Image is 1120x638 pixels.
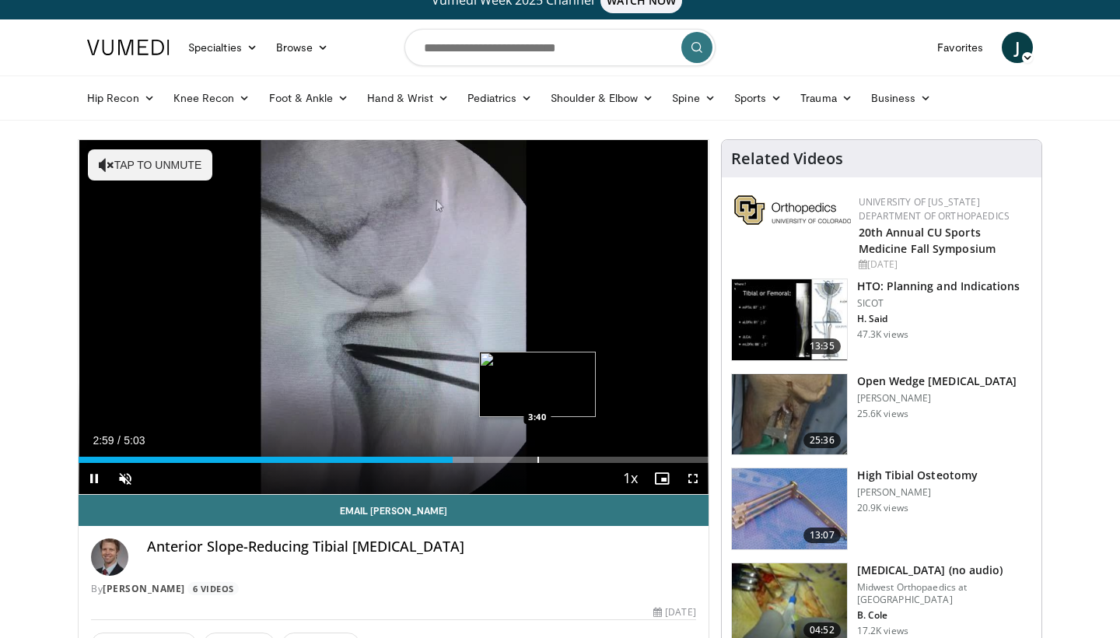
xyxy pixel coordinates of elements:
p: H. Said [857,313,1020,325]
a: 20th Annual CU Sports Medicine Fall Symposium [859,225,996,256]
button: Fullscreen [677,463,709,494]
a: Shoulder & Elbow [541,82,663,114]
a: Email [PERSON_NAME] [79,495,709,526]
div: [DATE] [859,258,1029,272]
span: 04:52 [803,622,841,638]
p: B. Cole [857,609,1032,622]
span: 2:59 [93,434,114,447]
button: Tap to unmute [88,149,212,181]
a: 13:07 High Tibial Osteotomy [PERSON_NAME] 20.9K views [731,468,1032,550]
h3: [MEDICAL_DATA] (no audio) [857,563,1032,578]
span: 13:07 [803,528,841,543]
img: image.jpeg [479,352,596,417]
a: Favorites [928,32,992,63]
button: Pause [79,463,110,494]
video-js: Video Player [79,140,709,495]
p: 47.3K views [857,328,908,341]
p: 25.6K views [857,408,908,420]
p: [PERSON_NAME] [857,392,1017,405]
a: J [1002,32,1033,63]
button: Unmute [110,463,141,494]
a: University of [US_STATE] Department of Orthopaedics [859,195,1010,223]
a: Browse [267,32,338,63]
img: VuMedi Logo [87,40,170,55]
button: Playback Rate [615,463,646,494]
a: 25:36 Open Wedge [MEDICAL_DATA] [PERSON_NAME] 25.6K views [731,373,1032,456]
span: 13:35 [803,338,841,354]
p: 17.2K views [857,625,908,637]
a: Foot & Ankle [260,82,359,114]
div: [DATE] [653,605,695,619]
span: 25:36 [803,433,841,448]
a: Trauma [791,82,862,114]
p: SICOT [857,297,1020,310]
img: Avatar [91,538,128,576]
img: 297961_0002_1.png.150x105_q85_crop-smart_upscale.jpg [732,279,847,360]
a: Spine [663,82,724,114]
p: [PERSON_NAME] [857,486,978,499]
a: 6 Videos [187,582,239,595]
h4: Related Videos [731,149,843,168]
a: Hand & Wrist [358,82,458,114]
h3: HTO: Planning and Indications [857,279,1020,294]
h3: Open Wedge [MEDICAL_DATA] [857,373,1017,389]
p: Midwest Orthopaedics at [GEOGRAPHIC_DATA] [857,581,1032,606]
img: 1390019_3.png.150x105_q85_crop-smart_upscale.jpg [732,374,847,455]
div: By [91,582,696,596]
a: [PERSON_NAME] [103,582,185,595]
a: Hip Recon [78,82,164,114]
img: c11a38e3-950c-4dae-9309-53f3bdf05539.150x105_q85_crop-smart_upscale.jpg [732,468,847,549]
div: Progress Bar [79,457,709,463]
a: Specialties [179,32,267,63]
a: Knee Recon [164,82,260,114]
a: Business [862,82,941,114]
img: 355603a8-37da-49b6-856f-e00d7e9307d3.png.150x105_q85_autocrop_double_scale_upscale_version-0.2.png [734,195,851,225]
h3: High Tibial Osteotomy [857,468,978,483]
a: 13:35 HTO: Planning and Indications SICOT H. Said 47.3K views [731,279,1032,361]
p: 20.9K views [857,502,908,514]
span: 5:03 [124,434,145,447]
h4: Anterior Slope-Reducing Tibial [MEDICAL_DATA] [147,538,696,556]
a: Pediatrics [458,82,541,114]
a: Sports [725,82,792,114]
input: Search topics, interventions [404,29,716,66]
span: / [117,434,121,447]
button: Enable picture-in-picture mode [646,463,677,494]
